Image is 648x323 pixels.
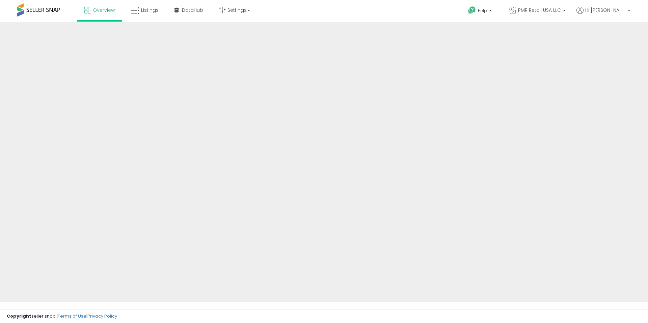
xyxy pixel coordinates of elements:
span: PMR Retail USA LLC [518,7,561,13]
a: Help [463,1,498,22]
span: Listings [141,7,159,13]
i: Get Help [468,6,476,14]
span: Overview [93,7,115,13]
span: DataHub [182,7,203,13]
span: Help [478,8,487,13]
span: Hi [PERSON_NAME] [585,7,626,13]
a: Hi [PERSON_NAME] [576,7,630,22]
